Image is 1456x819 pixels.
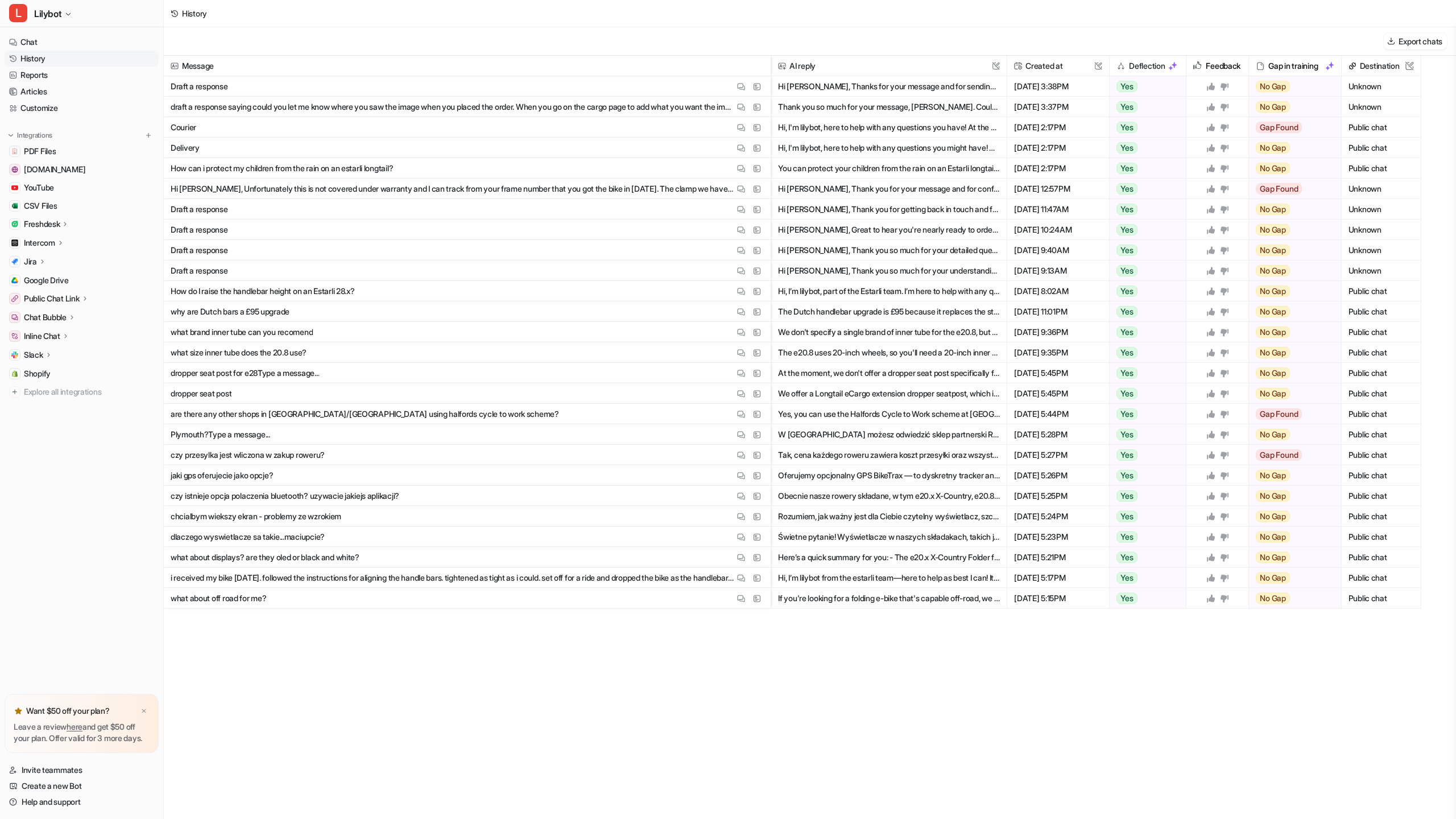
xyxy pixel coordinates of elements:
[11,148,18,155] img: PDF Files
[1256,245,1290,256] span: No Gap
[1110,445,1180,465] button: Yes
[1256,347,1290,358] span: No Gap
[1346,404,1416,424] span: Public chat
[24,293,80,304] p: Public Chat Link
[1012,383,1105,404] span: [DATE] 5:45PM
[11,184,18,191] img: YouTube
[1110,322,1180,342] button: Yes
[1256,183,1302,195] span: Gap Found
[1249,199,1333,220] button: No Gap
[140,708,147,715] img: x
[1110,117,1180,138] button: Yes
[1256,81,1290,92] span: No Gap
[1116,326,1137,338] span: Yes
[24,312,67,323] p: Chat Bubble
[1110,342,1180,363] button: Yes
[1346,199,1416,220] span: Unknown
[9,386,20,398] img: explore all integrations
[1256,224,1290,235] span: No Gap
[11,370,18,377] img: Shopify
[11,239,18,246] img: Intercom
[171,383,231,404] p: dropper seat post
[778,76,1000,97] button: Hi [PERSON_NAME], Thanks for your message and for sending over the picture of your e28.8’s front ...
[1249,76,1333,97] button: No Gap
[1012,486,1105,506] span: [DATE] 5:25PM
[1116,511,1137,522] span: Yes
[778,404,1000,424] button: Yes, you can use the Halfords Cycle to Work scheme at [GEOGRAPHIC_DATA]. We partner with all the ...
[1249,158,1333,179] button: No Gap
[171,301,289,322] p: why are Dutch bars a £95 upgrade
[1110,506,1180,527] button: Yes
[1110,240,1180,260] button: Yes
[1256,470,1290,481] span: No Gap
[1110,588,1180,609] button: Yes
[1256,531,1290,543] span: No Gap
[1012,322,1105,342] span: [DATE] 9:36PM
[1346,568,1416,588] span: Public chat
[1249,179,1333,199] button: Gap Found
[1249,260,1333,281] button: No Gap
[1384,33,1447,49] button: Export chats
[778,342,1000,363] button: The e20.8 uses 20-inch wheels, so you'll need a 20-inch inner tube for your tyres. It's a good id...
[778,199,1000,220] button: Hi [PERSON_NAME], Thank you for getting back in touch and for sharing the details about your e28....
[1116,347,1137,358] span: Yes
[1256,142,1290,154] span: No Gap
[1346,56,1416,76] span: Destination
[1116,286,1137,297] span: Yes
[1129,56,1165,76] h2: Deflection
[1256,408,1302,420] span: Gap Found
[17,131,52,140] p: Integrations
[14,721,150,744] p: Leave a review and get $50 off your plan. Offer valid for 3 more days.
[1110,301,1180,322] button: Yes
[171,342,307,363] p: what size inner tube does the 20.8 use?
[24,182,54,193] span: YouTube
[1012,424,1105,445] span: [DATE] 5:28PM
[778,424,1000,445] button: W [GEOGRAPHIC_DATA] możesz odwiedzić sklep partnerski Red Brick Cycles, który oferuje nasze rower...
[1012,138,1105,158] span: [DATE] 2:17PM
[1249,240,1333,260] button: No Gap
[1346,260,1416,281] span: Unknown
[1249,117,1333,138] button: Gap Found
[1110,179,1180,199] button: Yes
[171,322,313,342] p: what brand inner tube can you recomend
[182,7,207,19] div: History
[1012,56,1105,76] span: Created at
[171,568,734,588] p: i received my bike [DATE]. followed the instructions for aligning the handle bars. tightened as t...
[1346,179,1416,199] span: Unknown
[1346,158,1416,179] span: Public chat
[1110,76,1180,97] button: Yes
[1249,424,1333,445] button: No Gap
[171,281,355,301] p: How do I raise the handlebar height on an Estarli 28.x?
[1346,301,1416,322] span: Public chat
[778,301,1000,322] button: The Dutch handlebar upgrade is £95 because it replaces the standard straight handlebars on the E2...
[1012,342,1105,363] span: [DATE] 9:35PM
[171,220,228,240] p: Draft a response
[171,547,359,568] p: what about displays? are they oled or black and white?
[11,277,18,284] img: Google Drive
[1110,527,1180,547] button: Yes
[1116,183,1137,195] span: Yes
[1256,204,1290,215] span: No Gap
[5,51,159,67] a: History
[1346,342,1416,363] span: Public chat
[1116,531,1137,543] span: Yes
[1256,388,1290,399] span: No Gap
[171,117,196,138] p: Courier
[1249,404,1333,424] button: Gap Found
[1256,265,1290,276] span: No Gap
[11,166,18,173] img: www.estarli.co.uk
[171,465,273,486] p: jaki gps oferujecie jako opcje?
[1116,408,1137,420] span: Yes
[778,322,1000,342] button: We don't specify a single brand of inner tube for the e20.8, but any good quality 20-inch inner t...
[171,240,228,260] p: Draft a response
[1110,158,1180,179] button: Yes
[171,97,734,117] p: draft a response saying could you let me know where you saw the image when you placed the order. ...
[1256,593,1290,604] span: No Gap
[1110,363,1180,383] button: Yes
[1110,199,1180,220] button: Yes
[1256,163,1290,174] span: No Gap
[1249,301,1333,322] button: No Gap
[778,465,1000,486] button: Oferujemy opcjonalny GPS BikeTrax — to dyskretny tracker antykradzieżowy, który można zamówić raz...
[1346,465,1416,486] span: Public chat
[778,588,1000,609] button: If you're looking for a folding e-bike that's capable off-road, we have a few great options suita...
